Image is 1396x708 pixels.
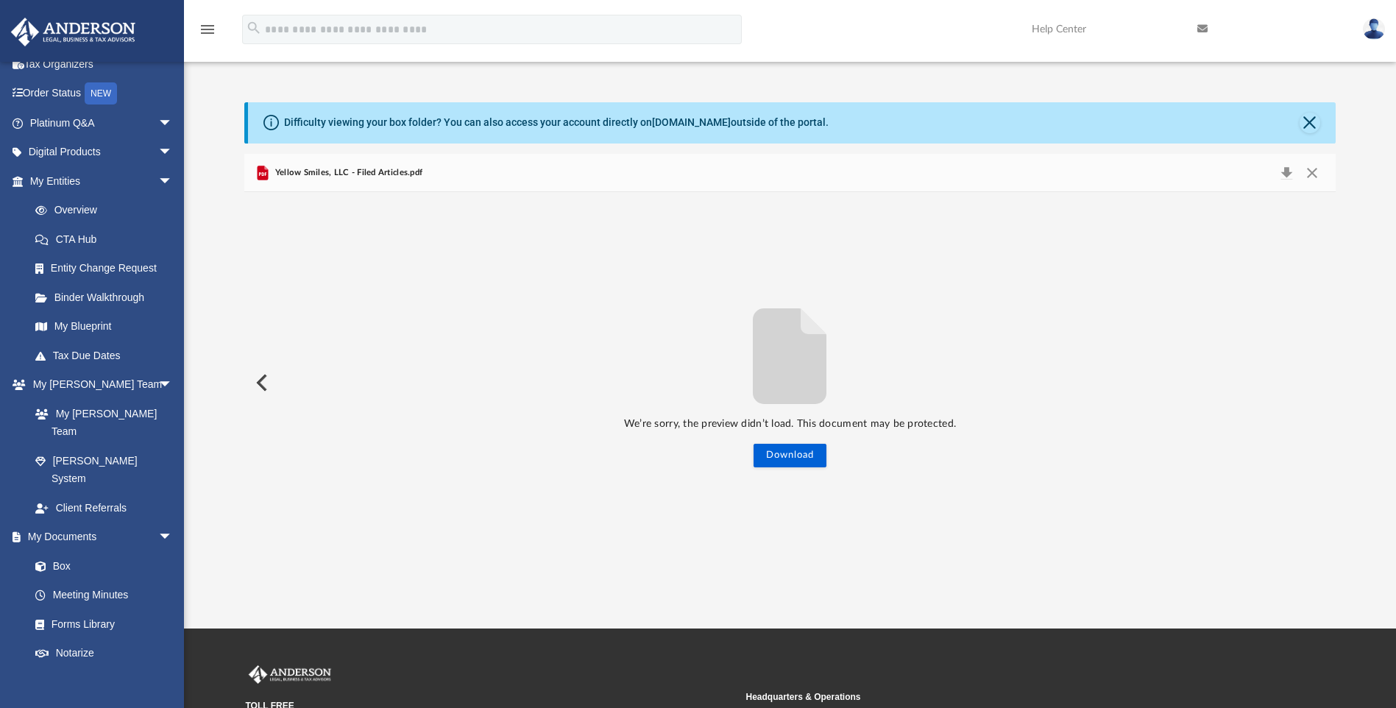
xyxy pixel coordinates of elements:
div: File preview [244,192,1335,572]
a: My [PERSON_NAME] Teamarrow_drop_down [10,370,188,400]
button: Previous File [244,362,277,403]
a: Entity Change Request [21,254,195,283]
button: Close [1300,113,1320,133]
a: [DOMAIN_NAME] [652,116,731,128]
a: Overview [21,196,195,225]
span: Yellow Smiles, LLC - Filed Articles.pdf [272,166,422,180]
a: My Entitiesarrow_drop_down [10,166,195,196]
a: Box [21,551,180,581]
a: Notarize [21,639,188,668]
a: Tax Due Dates [21,341,195,370]
img: User Pic [1363,18,1385,40]
span: arrow_drop_down [158,370,188,400]
p: We’re sorry, the preview didn’t load. This document may be protected. [244,415,1335,433]
button: Close [1299,163,1325,183]
span: arrow_drop_down [158,523,188,553]
i: menu [199,21,216,38]
button: Download [754,444,826,467]
a: Digital Productsarrow_drop_down [10,138,195,167]
div: Preview [244,154,1335,573]
a: My Blueprint [21,312,188,341]
a: menu [199,28,216,38]
span: arrow_drop_down [158,108,188,138]
span: arrow_drop_down [158,166,188,197]
span: arrow_drop_down [158,138,188,168]
a: Order StatusNEW [10,79,195,109]
a: Meeting Minutes [21,581,188,610]
a: My Documentsarrow_drop_down [10,523,188,552]
img: Anderson Advisors Platinum Portal [7,18,140,46]
a: Tax Organizers [10,49,195,79]
div: Difficulty viewing your box folder? You can also access your account directly on outside of the p... [284,115,829,130]
img: Anderson Advisors Platinum Portal [246,665,334,684]
a: Platinum Q&Aarrow_drop_down [10,108,195,138]
a: Client Referrals [21,493,188,523]
a: Binder Walkthrough [21,283,195,312]
i: search [246,20,262,36]
button: Download [1273,163,1300,183]
a: [PERSON_NAME] System [21,446,188,493]
a: Forms Library [21,609,180,639]
div: NEW [85,82,117,105]
a: CTA Hub [21,224,195,254]
a: My [PERSON_NAME] Team [21,399,180,446]
small: Headquarters & Operations [746,690,1236,704]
